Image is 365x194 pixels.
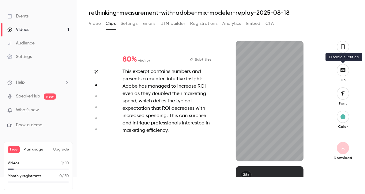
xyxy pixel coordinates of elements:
[59,173,69,179] p: / 30
[333,124,353,129] p: Color
[106,19,116,29] button: Clips
[89,19,101,29] button: Video
[333,78,353,82] p: On
[16,107,39,113] span: What's new
[190,19,217,29] button: Registrations
[122,68,212,134] div: This excerpt contains numbers and presents a counter-intuitive insight: Adobe has managed to incr...
[16,93,40,100] a: SpeakerHub
[44,93,56,100] span: new
[121,19,137,29] button: Settings
[138,58,150,63] span: virality
[62,108,69,113] iframe: Noticeable Trigger
[142,19,155,29] button: Emails
[8,161,19,166] p: Videos
[122,56,137,63] span: 80 %
[8,146,20,153] span: Free
[7,27,29,33] div: Videos
[53,147,69,152] button: Upgrade
[333,54,353,59] p: Portrait
[89,9,353,16] h1: rethinking-measurement-with-adobe-mix-modeler-replay-2025-08-18
[333,155,353,160] p: Download
[59,174,62,178] span: 0
[265,19,274,29] button: CTA
[222,19,241,29] button: Analytics
[24,147,50,152] span: Plan usage
[61,161,69,166] p: / 10
[333,101,353,106] p: Font
[160,19,185,29] button: UTM builder
[7,79,69,86] li: help-dropdown-opener
[246,19,261,29] button: Embed
[8,173,42,179] p: Monthly registrants
[7,13,28,19] div: Events
[16,122,42,128] span: Book a demo
[16,79,25,86] span: Help
[190,56,212,63] button: Subtitles
[7,54,32,60] div: Settings
[7,40,35,46] div: Audience
[61,162,62,165] span: 1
